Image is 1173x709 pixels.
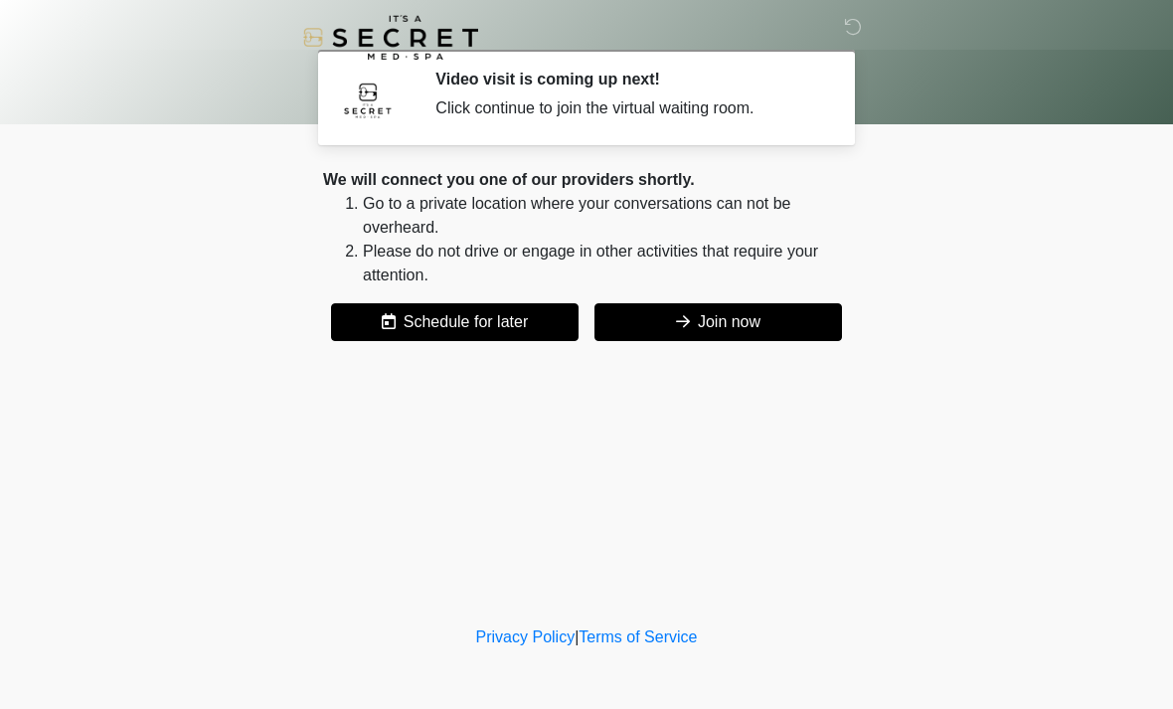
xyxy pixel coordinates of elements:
[579,628,697,645] a: Terms of Service
[435,96,820,120] div: Click continue to join the virtual waiting room.
[331,303,579,341] button: Schedule for later
[363,192,850,240] li: Go to a private location where your conversations can not be overheard.
[575,628,579,645] a: |
[476,628,576,645] a: Privacy Policy
[303,15,478,60] img: It's A Secret Med Spa Logo
[363,240,850,287] li: Please do not drive or engage in other activities that require your attention.
[435,70,820,89] h2: Video visit is coming up next!
[594,303,842,341] button: Join now
[338,70,398,129] img: Agent Avatar
[323,168,850,192] div: We will connect you one of our providers shortly.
